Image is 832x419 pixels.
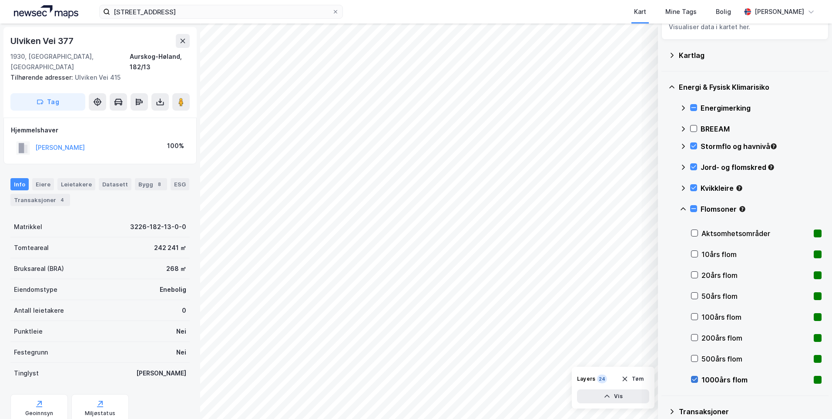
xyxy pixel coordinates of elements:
[10,93,85,111] button: Tag
[10,194,70,206] div: Transaksjoner
[679,406,822,417] div: Transaksjoner
[14,222,42,232] div: Matrikkel
[767,163,775,171] div: Tooltip anchor
[701,375,810,385] div: 1000års flom
[701,124,822,134] div: BREEAM
[701,270,810,280] div: 20års flom
[58,196,67,204] div: 4
[176,347,186,358] div: Nei
[701,204,822,214] div: Flomsoner
[770,142,778,150] div: Tooltip anchor
[25,410,54,417] div: Geoinnsyn
[634,7,646,17] div: Kart
[11,125,189,135] div: Hjemmelshaver
[99,178,131,190] div: Datasett
[154,243,186,253] div: 242 241 ㎡
[32,178,54,190] div: Eiere
[14,368,39,378] div: Tinglyst
[176,326,186,337] div: Nei
[597,375,607,383] div: 24
[136,368,186,378] div: [PERSON_NAME]
[155,180,164,189] div: 8
[735,184,743,192] div: Tooltip anchor
[182,305,186,316] div: 0
[577,375,595,382] div: Layers
[788,377,832,419] iframe: Chat Widget
[701,291,810,301] div: 50års flom
[701,162,822,172] div: Jord- og flomskred
[755,7,804,17] div: [PERSON_NAME]
[701,312,810,322] div: 100års flom
[738,205,746,213] div: Tooltip anchor
[110,5,332,18] input: Søk på adresse, matrikkel, gårdeiere, leietakere eller personer
[14,284,57,295] div: Eiendomstype
[716,7,731,17] div: Bolig
[10,74,75,81] span: Tilhørende adresser:
[14,326,43,337] div: Punktleie
[130,222,186,232] div: 3226-182-13-0-0
[701,103,822,113] div: Energimerking
[701,228,810,239] div: Aktsomhetsområder
[14,305,64,316] div: Antall leietakere
[701,249,810,260] div: 10års flom
[57,178,95,190] div: Leietakere
[10,34,75,48] div: Ulviken Vei 377
[701,141,822,152] div: Stormflo og havnivå
[701,354,810,364] div: 500års flom
[10,72,183,83] div: Ulviken Vei 415
[701,333,810,343] div: 200års flom
[10,51,130,72] div: 1930, [GEOGRAPHIC_DATA], [GEOGRAPHIC_DATA]
[10,178,29,190] div: Info
[166,264,186,274] div: 268 ㎡
[14,243,49,253] div: Tomteareal
[167,141,184,151] div: 100%
[679,50,822,61] div: Kartlag
[577,389,649,403] button: Vis
[130,51,190,72] div: Aurskog-Høland, 182/13
[14,264,64,274] div: Bruksareal (BRA)
[171,178,189,190] div: ESG
[14,347,48,358] div: Festegrunn
[14,5,78,18] img: logo.a4113a55bc3d86da70a041830d287a7e.svg
[85,410,115,417] div: Miljøstatus
[701,183,822,193] div: Kvikkleire
[160,284,186,295] div: Enebolig
[665,7,697,17] div: Mine Tags
[669,22,821,32] div: Visualiser data i kartet her.
[135,178,167,190] div: Bygg
[679,82,822,92] div: Energi & Fysisk Klimarisiko
[616,372,649,386] button: Tøm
